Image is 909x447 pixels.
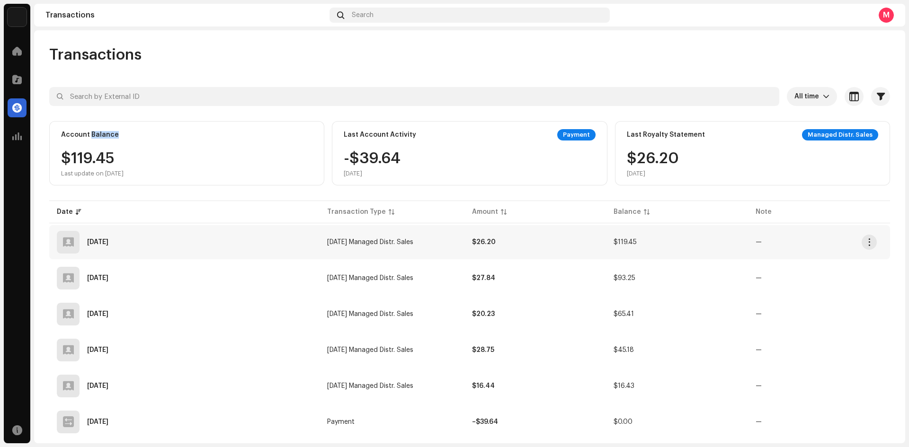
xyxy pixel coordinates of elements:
[472,311,495,317] strong: $20.23
[472,419,498,425] strong: –$39.64
[614,239,637,245] span: $119.45
[327,383,413,389] span: May 2025 Managed Distr. Sales
[327,207,386,217] div: Transaction Type
[756,383,762,389] re-a-table-badge: —
[879,8,894,23] div: M
[87,239,108,245] div: Oct 3, 2025
[472,383,495,389] strong: $16.44
[794,87,823,106] span: All time
[614,207,641,217] div: Balance
[61,131,119,139] div: Account Balance
[802,129,878,140] div: Managed Distr. Sales
[472,275,495,281] strong: $27.84
[87,419,108,425] div: May 8, 2025
[557,129,596,140] div: Payment
[87,275,108,281] div: Sep 5, 2025
[614,383,634,389] span: $16.43
[823,87,829,106] div: dropdown trigger
[614,311,634,317] span: $65.41
[614,419,633,425] span: $0.00
[61,170,124,177] div: Last update on [DATE]
[327,275,413,281] span: Aug 2025 Managed Distr. Sales
[756,311,762,317] re-a-table-badge: —
[614,275,635,281] span: $93.25
[756,275,762,281] re-a-table-badge: —
[45,11,326,19] div: Transactions
[87,383,108,389] div: Jun 5, 2025
[614,347,634,353] span: $45.18
[627,170,679,177] div: [DATE]
[87,311,108,317] div: Aug 7, 2025
[327,347,413,353] span: Jun 2025 Managed Distr. Sales
[756,419,762,425] re-a-table-badge: —
[627,131,705,139] div: Last Royalty Statement
[344,131,416,139] div: Last Account Activity
[327,419,355,425] span: Payment
[8,8,27,26] img: de0d2825-999c-4937-b35a-9adca56ee094
[327,239,413,245] span: Sep 2025 Managed Distr. Sales
[49,87,779,106] input: Search by External ID
[472,207,498,217] div: Amount
[87,347,108,353] div: Jul 6, 2025
[327,311,413,317] span: Jul 2025 Managed Distr. Sales
[756,347,762,353] re-a-table-badge: —
[57,207,73,217] div: Date
[472,239,496,245] strong: $26.20
[756,239,762,245] re-a-table-badge: —
[472,347,494,353] strong: $28.75
[352,11,374,19] span: Search
[344,170,401,177] div: [DATE]
[49,45,142,64] span: Transactions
